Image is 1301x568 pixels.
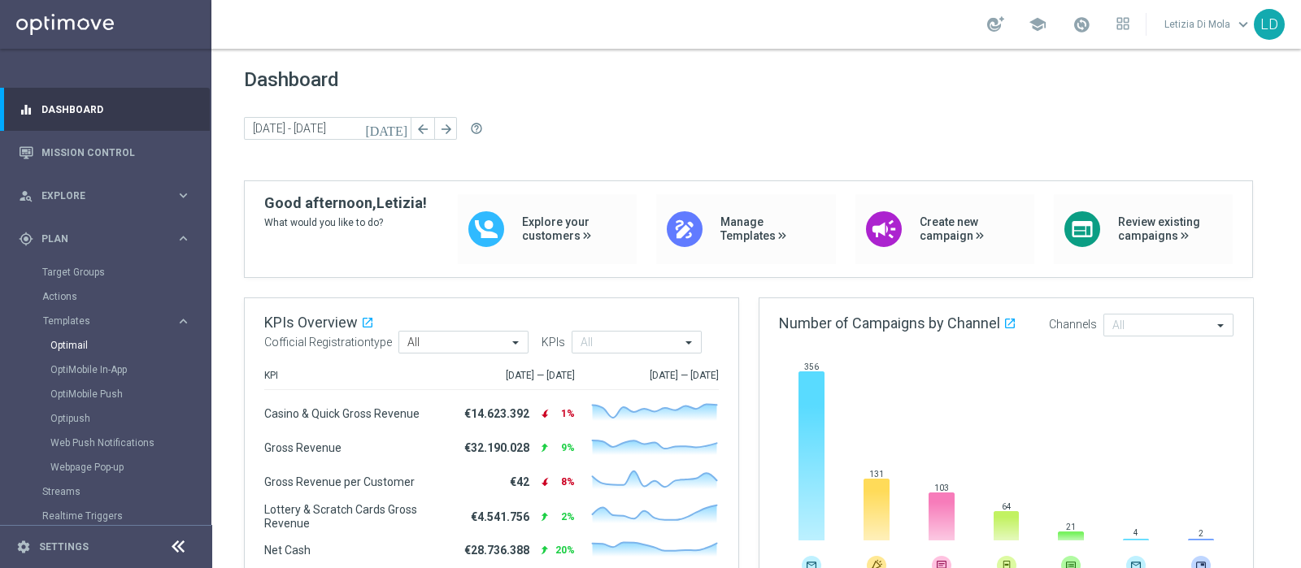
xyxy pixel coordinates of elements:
[18,146,192,159] button: Mission Control
[50,363,169,376] a: OptiMobile In-App
[42,266,169,279] a: Target Groups
[50,333,210,358] div: Optimail
[42,284,210,309] div: Actions
[41,131,191,174] a: Mission Control
[50,431,210,455] div: Web Push Notifications
[50,412,169,425] a: Optipush
[42,260,210,284] div: Target Groups
[42,509,169,522] a: Realtime Triggers
[19,189,33,203] i: person_search
[39,542,89,552] a: Settings
[43,316,176,326] div: Templates
[176,188,191,203] i: keyboard_arrow_right
[1234,15,1252,33] span: keyboard_arrow_down
[42,479,210,504] div: Streams
[43,316,159,326] span: Templates
[50,436,169,449] a: Web Push Notifications
[176,231,191,246] i: keyboard_arrow_right
[19,131,191,174] div: Mission Control
[19,232,176,246] div: Plan
[50,461,169,474] a: Webpage Pop-up
[50,358,210,382] div: OptiMobile In-App
[50,455,210,479] div: Webpage Pop-up
[18,232,192,245] button: gps_fixed Plan keyboard_arrow_right
[50,382,210,406] div: OptiMobile Push
[19,189,176,203] div: Explore
[1029,15,1046,33] span: school
[1163,12,1254,37] a: Letizia Di Molakeyboard_arrow_down
[42,290,169,303] a: Actions
[19,232,33,246] i: gps_fixed
[50,388,169,401] a: OptiMobile Push
[42,485,169,498] a: Streams
[41,88,191,131] a: Dashboard
[50,406,210,431] div: Optipush
[41,191,176,201] span: Explore
[50,339,169,352] a: Optimail
[19,102,33,117] i: equalizer
[176,314,191,329] i: keyboard_arrow_right
[42,504,210,528] div: Realtime Triggers
[41,234,176,244] span: Plan
[16,540,31,554] i: settings
[42,314,192,327] button: Templates keyboard_arrow_right
[1254,9,1285,40] div: LD
[42,309,210,479] div: Templates
[18,103,192,116] button: equalizer Dashboard
[18,189,192,202] button: person_search Explore keyboard_arrow_right
[19,88,191,131] div: Dashboard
